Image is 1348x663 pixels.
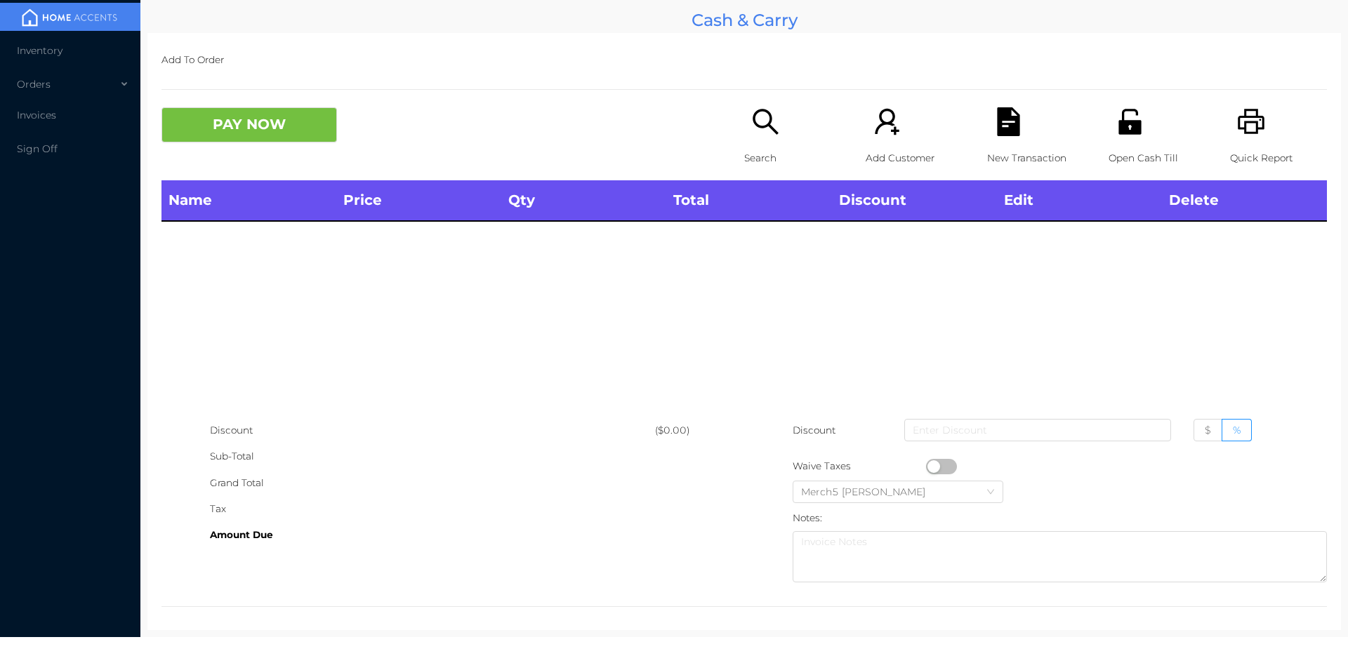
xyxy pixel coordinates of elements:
[744,145,841,171] p: Search
[997,180,1162,221] th: Edit
[994,107,1023,136] i: icon: file-text
[210,496,655,522] div: Tax
[1230,145,1327,171] p: Quick Report
[904,419,1171,441] input: Enter Discount
[793,453,926,479] div: Waive Taxes
[1109,145,1205,171] p: Open Cash Till
[336,180,501,221] th: Price
[1116,107,1144,136] i: icon: unlock
[1162,180,1327,221] th: Delete
[210,417,655,443] div: Discount
[17,44,62,57] span: Inventory
[986,488,995,497] i: icon: down
[873,107,901,136] i: icon: user-add
[161,107,337,142] button: PAY NOW
[801,481,939,502] div: Merch5 Lawrence
[1237,107,1266,136] i: icon: printer
[17,142,58,155] span: Sign Off
[1233,424,1241,436] span: %
[866,145,963,171] p: Add Customer
[161,180,336,221] th: Name
[17,7,122,28] img: mainBanner
[793,512,822,523] label: Notes:
[147,7,1341,33] div: Cash & Carry
[210,443,655,469] div: Sub-Total
[655,417,744,443] div: ($0.00)
[793,417,837,443] p: Discount
[210,470,655,496] div: Grand Total
[666,180,831,221] th: Total
[1205,424,1211,436] span: $
[832,180,997,221] th: Discount
[161,47,1327,73] p: Add To Order
[17,109,56,121] span: Invoices
[751,107,780,136] i: icon: search
[501,180,666,221] th: Qty
[987,145,1084,171] p: New Transaction
[210,522,655,548] div: Amount Due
